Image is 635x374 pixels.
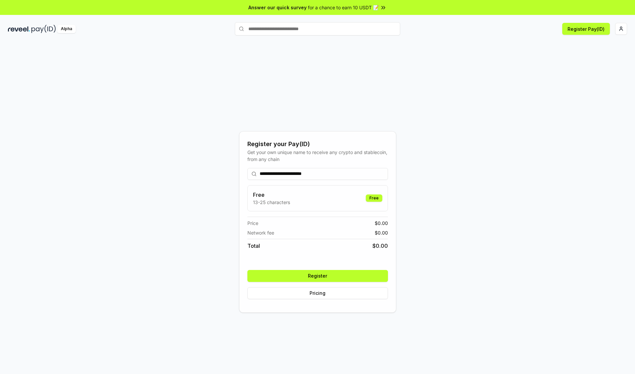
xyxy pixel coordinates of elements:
[8,25,30,33] img: reveel_dark
[372,242,388,250] span: $ 0.00
[248,4,307,11] span: Answer our quick survey
[247,149,388,163] div: Get your own unique name to receive any crypto and stablecoin, from any chain
[366,194,382,202] div: Free
[247,220,258,227] span: Price
[253,199,290,206] p: 13-25 characters
[375,220,388,227] span: $ 0.00
[247,270,388,282] button: Register
[247,287,388,299] button: Pricing
[375,229,388,236] span: $ 0.00
[31,25,56,33] img: pay_id
[562,23,610,35] button: Register Pay(ID)
[57,25,76,33] div: Alpha
[253,191,290,199] h3: Free
[247,139,388,149] div: Register your Pay(ID)
[247,229,274,236] span: Network fee
[308,4,379,11] span: for a chance to earn 10 USDT 📝
[247,242,260,250] span: Total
